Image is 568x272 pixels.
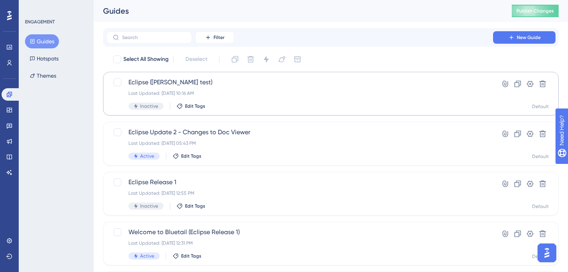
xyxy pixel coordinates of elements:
[25,34,59,48] button: Guides
[173,253,201,259] button: Edit Tags
[140,253,154,259] span: Active
[173,153,201,159] button: Edit Tags
[140,103,158,109] span: Inactive
[493,31,556,44] button: New Guide
[195,31,234,44] button: Filter
[122,35,185,40] input: Search
[532,253,549,260] div: Default
[532,203,549,210] div: Default
[128,240,471,246] div: Last Updated: [DATE] 12:31 PM
[176,203,205,209] button: Edit Tags
[185,103,205,109] span: Edit Tags
[128,90,471,96] div: Last Updated: [DATE] 10:16 AM
[516,8,554,14] span: Publish Changes
[512,5,559,17] button: Publish Changes
[25,69,61,83] button: Themes
[185,55,207,64] span: Deselect
[128,78,471,87] span: Eclipse ([PERSON_NAME] test)
[140,203,158,209] span: Inactive
[178,52,214,66] button: Deselect
[214,34,224,41] span: Filter
[517,34,541,41] span: New Guide
[128,178,471,187] span: Eclipse Release 1
[128,128,471,137] span: Eclipse Update 2 - Changes to Doc Viewer
[128,140,471,146] div: Last Updated: [DATE] 05:43 PM
[535,241,559,265] iframe: UserGuiding AI Assistant Launcher
[128,228,471,237] span: Welcome to Bluetail (Eclipse Release 1)
[128,190,471,196] div: Last Updated: [DATE] 12:55 PM
[140,153,154,159] span: Active
[532,153,549,160] div: Default
[176,103,205,109] button: Edit Tags
[25,52,63,66] button: Hotspots
[181,153,201,159] span: Edit Tags
[123,55,169,64] span: Select All Showing
[532,103,549,110] div: Default
[18,2,49,11] span: Need Help?
[25,19,55,25] div: ENGAGEMENT
[103,5,492,16] div: Guides
[185,203,205,209] span: Edit Tags
[181,253,201,259] span: Edit Tags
